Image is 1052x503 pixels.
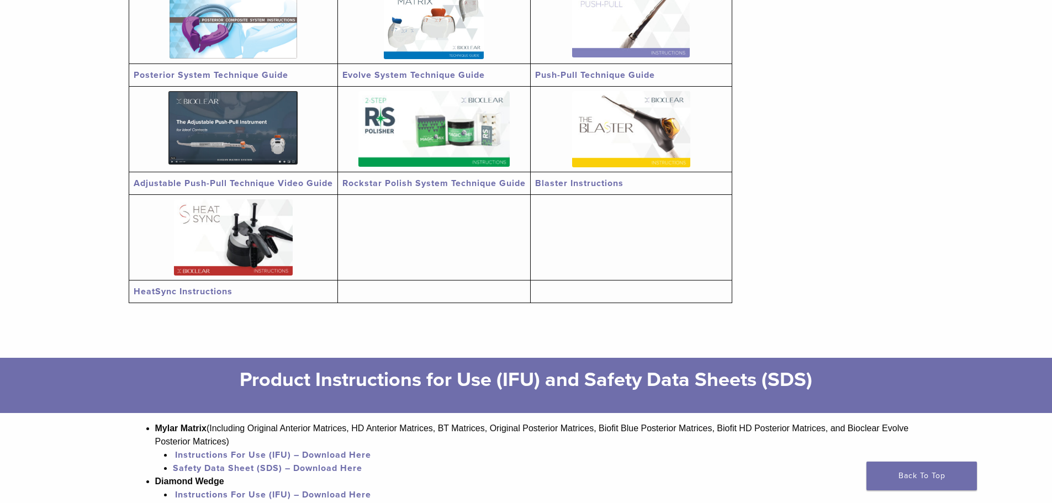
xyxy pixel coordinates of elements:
[155,423,207,433] strong: Mylar Matrix
[175,449,371,460] a: Instructions For Use (IFU) – Download Here
[866,462,977,490] a: Back To Top
[155,422,924,475] li: (Including Original Anterior Matrices, HD Anterior Matrices, BT Matrices, Original Posterior Matr...
[535,178,623,189] a: Blaster Instructions
[535,70,655,81] a: Push-Pull Technique Guide
[184,367,869,393] h2: Product Instructions for Use (IFU) and Safety Data Sheets (SDS)
[155,476,224,486] strong: Diamond Wedge
[175,489,371,500] a: Instructions For Use (IFU) – Download Here
[342,70,485,81] a: Evolve System Technique Guide
[134,70,288,81] a: Posterior System Technique Guide
[134,178,333,189] a: Adjustable Push-Pull Technique Video Guide
[342,178,526,189] a: Rockstar Polish System Technique Guide
[173,463,362,474] a: Safety Data Sheet (SDS) – Download Here
[134,286,232,297] a: HeatSync Instructions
